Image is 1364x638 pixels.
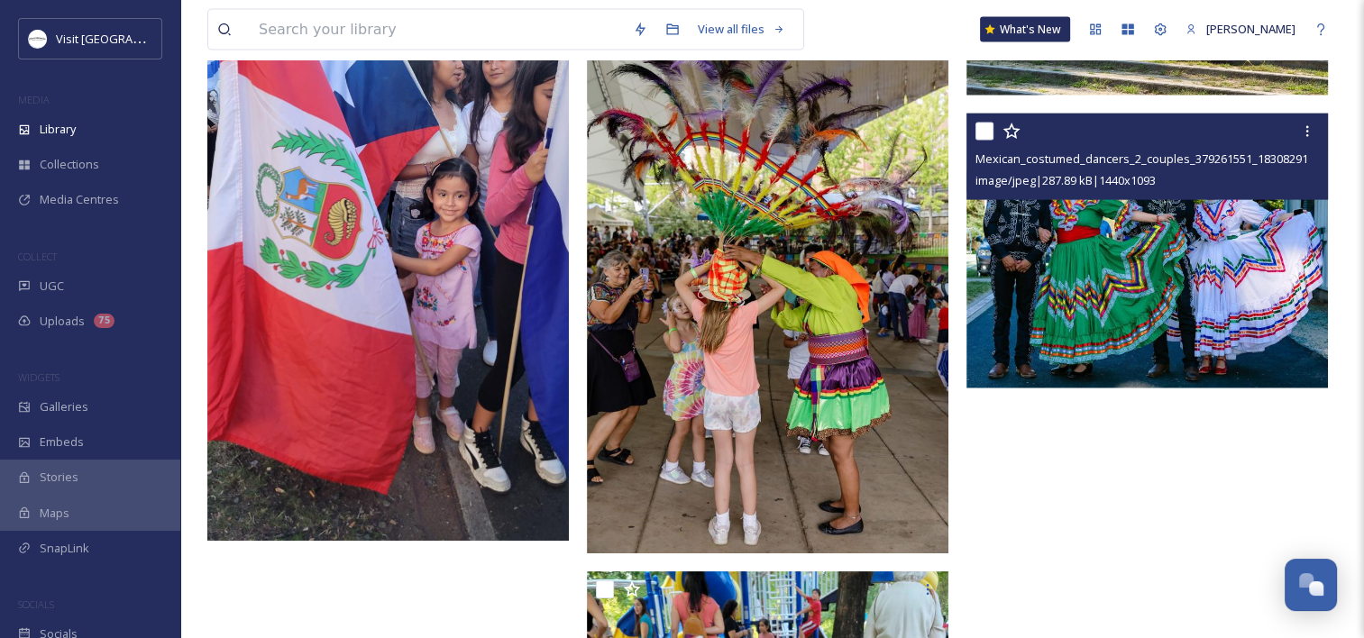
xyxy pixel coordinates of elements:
a: [PERSON_NAME] [1176,12,1304,47]
span: UGC [40,278,64,295]
a: What's New [980,17,1070,42]
span: SOCIALS [18,597,54,611]
span: MEDIA [18,93,50,106]
span: Visit [GEOGRAPHIC_DATA] [56,30,196,47]
img: Mexican_costumed_dancers_2_couples_379261551_18308291977186629_7718726588379850720_n.jpg [966,114,1328,388]
span: Library [40,121,76,138]
input: Search your library [250,10,624,50]
a: View all files [689,12,794,47]
span: Maps [40,505,69,522]
div: 75 [94,314,114,328]
button: Open Chat [1285,559,1337,611]
span: Uploads [40,313,85,330]
span: Media Centres [40,191,119,208]
span: SnapLink [40,540,89,557]
span: [PERSON_NAME] [1206,21,1295,37]
img: Circle%20Logo.png [29,30,47,48]
span: image/jpeg | 287.89 kB | 1440 x 1093 [975,172,1156,188]
span: Stories [40,469,78,486]
span: WIDGETS [18,370,60,384]
img: ext_1754927434.963795_sabroso@sinbarrerascville.org-LBP_240921_818.jpeg [587,12,948,553]
span: Galleries [40,398,88,415]
span: COLLECT [18,250,57,263]
span: Collections [40,156,99,173]
span: Embeds [40,433,84,451]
